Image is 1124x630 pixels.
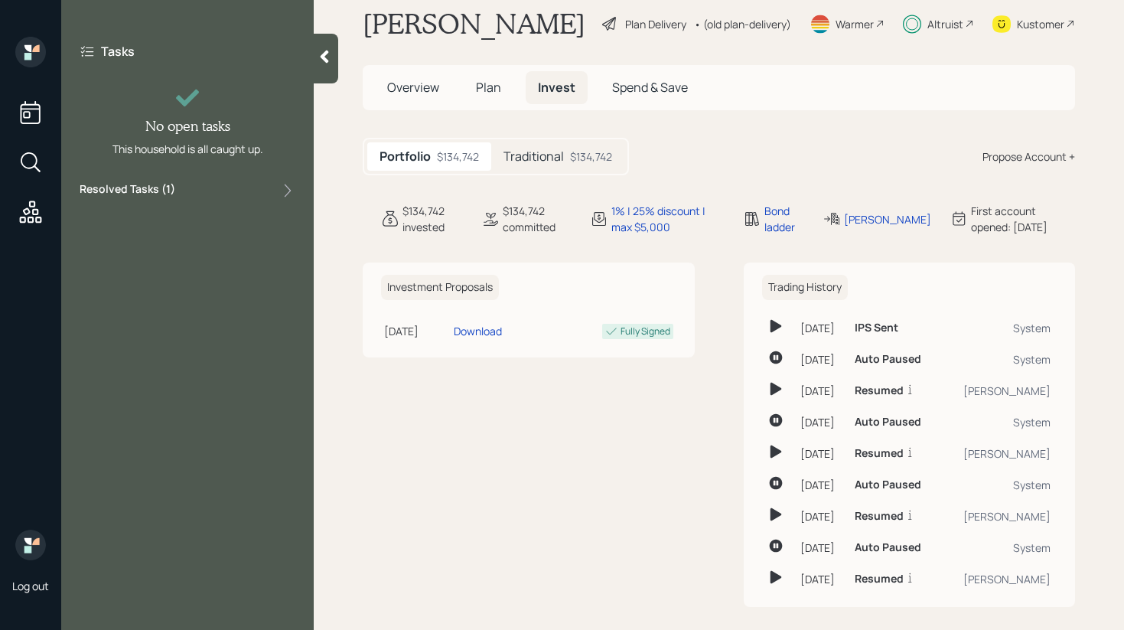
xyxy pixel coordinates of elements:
div: $134,742 invested [402,203,463,235]
h5: Traditional [503,149,564,164]
div: [PERSON_NAME] [946,508,1051,524]
h6: IPS Sent [855,322,898,335]
div: System [946,351,1051,367]
div: $134,742 [570,149,612,165]
span: Plan [476,79,501,96]
div: System [946,477,1051,493]
div: System [946,540,1051,556]
div: [DATE] [800,320,842,336]
div: [PERSON_NAME] [946,446,1051,462]
div: Warmer [836,16,874,32]
div: Fully Signed [621,325,670,338]
h6: Auto Paused [855,541,921,554]
div: • (old plan-delivery) [694,16,791,32]
div: [PERSON_NAME] [946,571,1051,587]
div: Log out [12,579,49,593]
span: Invest [538,79,575,96]
div: Kustomer [1017,16,1064,32]
div: $134,742 [437,149,479,165]
div: [DATE] [800,383,842,399]
div: [PERSON_NAME] [844,211,931,227]
div: [DATE] [800,351,842,367]
div: Altruist [927,16,963,32]
div: [DATE] [384,323,448,339]
h6: Resumed [855,510,904,523]
h6: Auto Paused [855,478,921,491]
h4: No open tasks [145,118,230,135]
h6: Resumed [855,447,904,460]
h5: Portfolio [380,149,431,164]
div: $134,742 committed [503,203,572,235]
h1: [PERSON_NAME] [363,7,585,41]
div: [DATE] [800,446,842,462]
div: [DATE] [800,508,842,524]
div: Bond ladder [764,203,803,235]
div: [DATE] [800,540,842,556]
div: [DATE] [800,477,842,493]
h6: Auto Paused [855,353,921,366]
div: First account opened: [DATE] [971,203,1075,235]
div: [DATE] [800,414,842,430]
div: System [946,414,1051,430]
h6: Auto Paused [855,416,921,429]
h6: Resumed [855,573,904,586]
div: 1% | 25% discount | max $5,000 [611,203,725,235]
h6: Trading History [762,275,848,300]
h6: Resumed [855,384,904,397]
label: Resolved Tasks ( 1 ) [80,181,175,200]
div: Plan Delivery [625,16,686,32]
h6: Investment Proposals [381,275,499,300]
div: [DATE] [800,571,842,587]
span: Overview [387,79,439,96]
div: This household is all caught up. [112,141,263,157]
div: [PERSON_NAME] [946,383,1051,399]
div: Propose Account + [982,149,1075,165]
span: Spend & Save [612,79,688,96]
img: retirable_logo.png [15,530,46,560]
label: Tasks [101,43,135,60]
div: System [946,320,1051,336]
div: Download [454,323,502,339]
